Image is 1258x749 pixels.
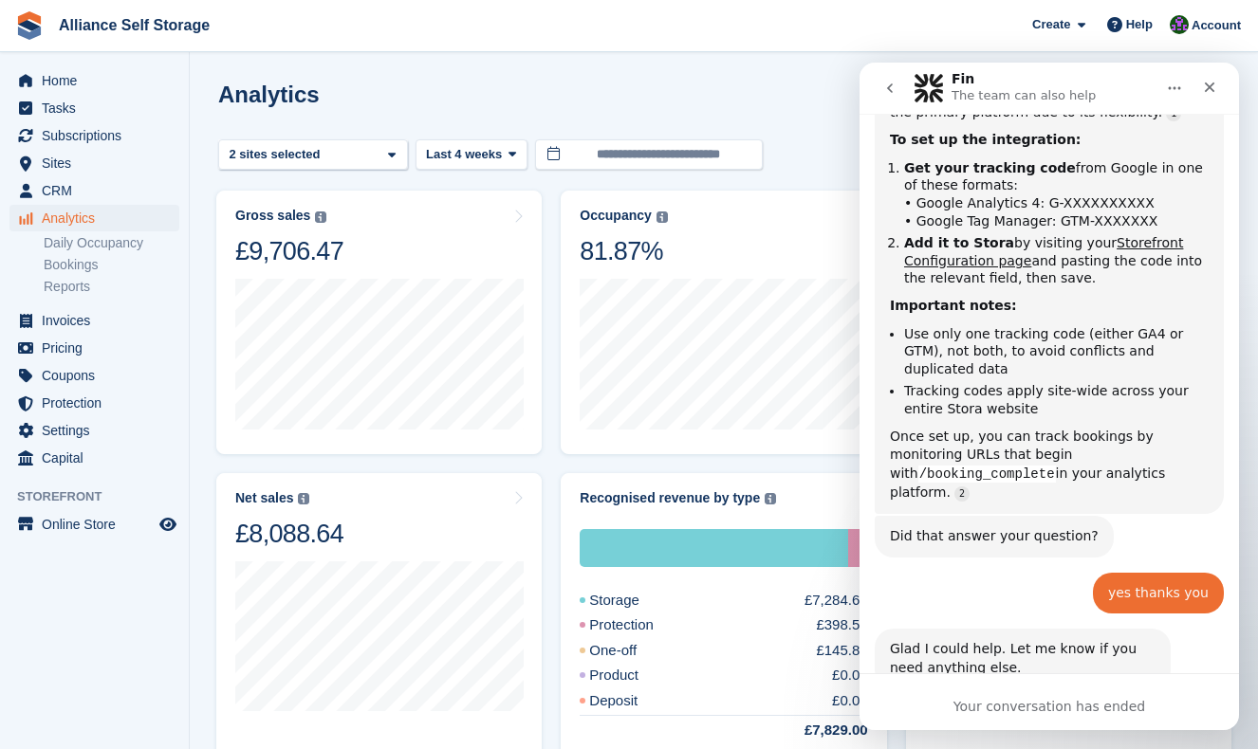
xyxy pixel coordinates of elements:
div: 2 sites selected [226,145,327,164]
div: Recognised revenue by type [580,490,760,506]
div: £7,829.00 [759,720,868,741]
div: One-off [580,640,682,662]
a: Daily Occupancy [44,234,179,252]
b: Important notes: [30,235,157,250]
div: Occupancy [580,208,651,224]
a: menu [9,417,179,444]
b: Add it to Stora [45,173,155,188]
div: Protection [848,529,862,567]
span: Storefront [17,487,189,506]
div: £398.55 [816,614,867,636]
div: £8,088.64 [235,518,343,550]
div: £7,284.63 [805,590,868,612]
img: Romilly Norton [1170,15,1189,34]
span: Tasks [42,95,156,121]
span: Settings [42,417,156,444]
code: /booking_complete [59,403,196,420]
span: Home [42,67,156,94]
a: menu [9,122,179,149]
iframe: Intercom live chat [860,63,1239,730]
div: yes thanks you [249,521,349,540]
b: To set up the integration: [30,69,221,84]
div: 81.87% [580,235,667,267]
a: menu [9,205,179,231]
div: £0.00 [832,690,868,712]
div: Gross sales [235,208,310,224]
button: Last 4 weeks [416,139,527,171]
a: Preview store [157,513,179,536]
b: Get your tracking code [45,98,216,113]
span: Sites [42,150,156,176]
a: menu [9,335,179,361]
span: Coupons [42,362,156,389]
div: Romilly says… [15,510,364,567]
div: Product [580,665,684,686]
div: Glad I could help. Let me know if you need anything else. [30,577,296,614]
span: Online Store [42,511,156,538]
img: icon-info-grey-7440780725fd019a000dd9b08b2336e03edf1995a4989e88bcd33f0948082b44.svg [315,211,326,223]
div: Did that answer your question? [15,453,254,495]
a: menu [9,307,179,334]
span: Account [1192,16,1241,35]
li: by visiting your and pasting the code into the relevant field, then save. [45,172,349,225]
a: Bookings [44,256,179,274]
div: £9,706.47 [235,235,343,267]
div: £145.82 [816,640,867,662]
span: Analytics [42,205,156,231]
div: £0.00 [832,665,868,686]
img: stora-icon-8386f47178a22dfd0bd8f6a31ec36ba5ce8667c1dd55bd0f319d3a0aa187defe.svg [15,11,44,40]
li: Use only one tracking code (either GA4 or GTM), not both, to avoid conflicts and duplicated data [45,263,349,316]
div: Deposit [580,690,683,712]
a: menu [9,511,179,538]
span: Subscriptions [42,122,156,149]
a: Source reference 5157421: [95,424,110,439]
li: from Google in one of these formats: • Google Analytics 4: G-XXXXXXXXXX • Google Tag Manager: GTM... [45,97,349,167]
img: icon-info-grey-7440780725fd019a000dd9b08b2336e03edf1995a4989e88bcd33f0948082b44.svg [298,493,309,504]
span: Create [1032,15,1070,34]
a: menu [9,95,179,121]
span: Help [1126,15,1153,34]
img: icon-info-grey-7440780725fd019a000dd9b08b2336e03edf1995a4989e88bcd33f0948082b44.svg [765,493,776,504]
li: Tracking codes apply site-wide across your entire Stora website [45,320,349,355]
div: Once set up, you can track bookings by monitoring URLs that begin with in your analytics platform. [30,365,349,440]
a: Storefront Configuration page [45,173,324,206]
img: icon-info-grey-7440780725fd019a000dd9b08b2336e03edf1995a4989e88bcd33f0948082b44.svg [657,211,668,223]
span: Invoices [42,307,156,334]
div: Storage [580,529,847,567]
span: Pricing [42,335,156,361]
div: Fin says… [15,453,364,510]
a: menu [9,390,179,416]
div: yes thanks you [233,510,364,552]
span: Capital [42,445,156,471]
span: CRM [42,177,156,204]
a: Source reference 5186832: [306,44,322,59]
div: Fin says… [15,566,364,667]
a: Reports [44,278,179,296]
a: Alliance Self Storage [51,9,217,41]
a: menu [9,67,179,94]
div: Storage [580,590,685,612]
a: menu [9,445,179,471]
h2: Analytics [218,82,320,107]
span: Last 4 weeks [426,145,502,164]
div: Net sales [235,490,293,506]
div: Glad I could help. Let me know if you need anything else. [15,566,311,626]
span: Protection [42,390,156,416]
a: menu [9,150,179,176]
div: Did that answer your question? [30,465,239,484]
a: menu [9,177,179,204]
a: menu [9,362,179,389]
div: Protection [580,614,699,636]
